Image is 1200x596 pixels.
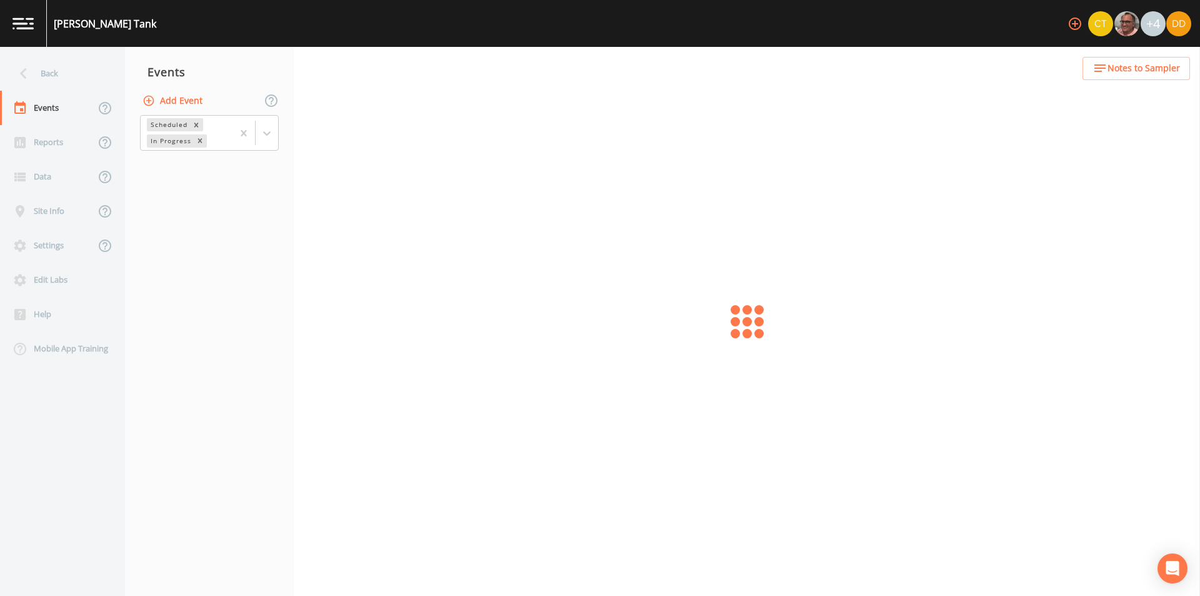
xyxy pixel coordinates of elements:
[147,134,193,148] div: In Progress
[1114,11,1140,36] div: Mike Franklin
[125,56,294,88] div: Events
[1166,11,1191,36] img: 7d98d358f95ebe5908e4de0cdde0c501
[1141,11,1166,36] div: +4
[1082,57,1190,80] button: Notes to Sampler
[12,18,34,29] img: logo
[1088,11,1113,36] img: 7f2cab73c0e50dc3fbb7023805f649db
[1087,11,1114,36] div: Chris Tobin
[147,118,189,131] div: Scheduled
[1107,61,1180,76] span: Notes to Sampler
[189,118,203,131] div: Remove Scheduled
[1157,553,1187,583] div: Open Intercom Messenger
[1114,11,1139,36] img: e2d790fa78825a4bb76dcb6ab311d44c
[54,16,156,31] div: [PERSON_NAME] Tank
[193,134,207,148] div: Remove In Progress
[140,89,207,113] button: Add Event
